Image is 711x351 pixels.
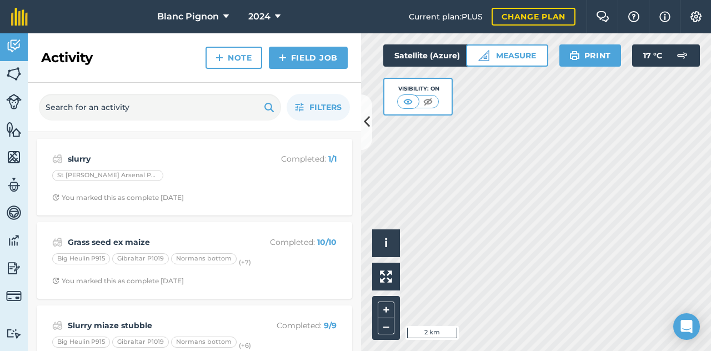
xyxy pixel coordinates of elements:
img: svg+xml;base64,PHN2ZyB4bWxucz0iaHR0cDovL3d3dy53My5vcmcvMjAwMC9zdmciIHdpZHRoPSIxNCIgaGVpZ2h0PSIyNC... [279,51,287,64]
button: Print [559,44,622,67]
img: A question mark icon [627,11,640,22]
img: svg+xml;base64,PHN2ZyB4bWxucz0iaHR0cDovL3d3dy53My5vcmcvMjAwMC9zdmciIHdpZHRoPSI1NiIgaGVpZ2h0PSI2MC... [6,66,22,82]
button: 17 °C [632,44,700,67]
div: Normans bottom [171,337,237,348]
span: Current plan : PLUS [409,11,483,23]
small: (+ 7 ) [239,258,251,266]
button: i [372,229,400,257]
a: Grass seed ex maizeCompleted: 10/10Big Heulin P915Gibraltar P1019Normans bottom(+7)Clock with arr... [43,229,346,292]
img: svg+xml;base64,PD94bWwgdmVyc2lvbj0iMS4wIiBlbmNvZGluZz0idXRmLTgiPz4KPCEtLSBHZW5lcmF0b3I6IEFkb2JlIE... [52,235,63,249]
div: Visibility: On [397,84,439,93]
img: Clock with arrow pointing clockwise [52,194,59,201]
img: svg+xml;base64,PHN2ZyB4bWxucz0iaHR0cDovL3d3dy53My5vcmcvMjAwMC9zdmciIHdpZHRoPSIxNCIgaGVpZ2h0PSIyNC... [216,51,223,64]
button: Measure [466,44,548,67]
div: You marked this as complete [DATE] [52,193,184,202]
strong: slurry [68,153,244,165]
img: svg+xml;base64,PD94bWwgdmVyc2lvbj0iMS4wIiBlbmNvZGluZz0idXRmLTgiPz4KPCEtLSBHZW5lcmF0b3I6IEFkb2JlIE... [6,232,22,249]
input: Search for an activity [39,94,281,121]
img: svg+xml;base64,PD94bWwgdmVyc2lvbj0iMS4wIiBlbmNvZGluZz0idXRmLTgiPz4KPCEtLSBHZW5lcmF0b3I6IEFkb2JlIE... [6,38,22,54]
img: svg+xml;base64,PHN2ZyB4bWxucz0iaHR0cDovL3d3dy53My5vcmcvMjAwMC9zdmciIHdpZHRoPSI1NiIgaGVpZ2h0PSI2MC... [6,149,22,166]
div: St [PERSON_NAME] Arsenal P894 [52,170,163,181]
a: Change plan [492,8,575,26]
img: A cog icon [689,11,703,22]
h2: Activity [41,49,93,67]
span: Filters [309,101,342,113]
img: svg+xml;base64,PHN2ZyB4bWxucz0iaHR0cDovL3d3dy53My5vcmcvMjAwMC9zdmciIHdpZHRoPSI1MCIgaGVpZ2h0PSI0MC... [421,96,435,107]
img: svg+xml;base64,PHN2ZyB4bWxucz0iaHR0cDovL3d3dy53My5vcmcvMjAwMC9zdmciIHdpZHRoPSIxNyIgaGVpZ2h0PSIxNy... [659,10,670,23]
div: Gibraltar P1019 [112,337,169,348]
span: 2024 [248,10,271,23]
img: svg+xml;base64,PD94bWwgdmVyc2lvbj0iMS4wIiBlbmNvZGluZz0idXRmLTgiPz4KPCEtLSBHZW5lcmF0b3I6IEFkb2JlIE... [6,94,22,109]
button: – [378,318,394,334]
div: Big Heulin P915 [52,253,110,264]
img: Clock with arrow pointing clockwise [52,277,59,284]
img: svg+xml;base64,PD94bWwgdmVyc2lvbj0iMS4wIiBlbmNvZGluZz0idXRmLTgiPz4KPCEtLSBHZW5lcmF0b3I6IEFkb2JlIE... [6,260,22,277]
img: svg+xml;base64,PHN2ZyB4bWxucz0iaHR0cDovL3d3dy53My5vcmcvMjAwMC9zdmciIHdpZHRoPSI1NiIgaGVpZ2h0PSI2MC... [6,121,22,138]
a: Field Job [269,47,348,69]
span: i [384,236,388,250]
button: Filters [287,94,350,121]
img: svg+xml;base64,PD94bWwgdmVyc2lvbj0iMS4wIiBlbmNvZGluZz0idXRmLTgiPz4KPCEtLSBHZW5lcmF0b3I6IEFkb2JlIE... [52,319,63,332]
div: Big Heulin P915 [52,337,110,348]
strong: Grass seed ex maize [68,236,244,248]
span: 17 ° C [643,44,662,67]
a: Note [206,47,262,69]
strong: 9 / 9 [324,320,337,330]
img: svg+xml;base64,PD94bWwgdmVyc2lvbj0iMS4wIiBlbmNvZGluZz0idXRmLTgiPz4KPCEtLSBHZW5lcmF0b3I6IEFkb2JlIE... [671,44,693,67]
button: Satellite (Azure) [383,44,490,67]
div: Gibraltar P1019 [112,253,169,264]
img: svg+xml;base64,PD94bWwgdmVyc2lvbj0iMS4wIiBlbmNvZGluZz0idXRmLTgiPz4KPCEtLSBHZW5lcmF0b3I6IEFkb2JlIE... [6,288,22,304]
img: fieldmargin Logo [11,8,28,26]
img: Two speech bubbles overlapping with the left bubble in the forefront [596,11,609,22]
img: svg+xml;base64,PHN2ZyB4bWxucz0iaHR0cDovL3d3dy53My5vcmcvMjAwMC9zdmciIHdpZHRoPSI1MCIgaGVpZ2h0PSI0MC... [401,96,415,107]
p: Completed : [248,153,337,165]
a: slurryCompleted: 1/1St [PERSON_NAME] Arsenal P894Clock with arrow pointing clockwiseYou marked th... [43,146,346,209]
img: Ruler icon [478,50,489,61]
span: Blanc Pignon [157,10,219,23]
strong: 10 / 10 [317,237,337,247]
img: svg+xml;base64,PD94bWwgdmVyc2lvbj0iMS4wIiBlbmNvZGluZz0idXRmLTgiPz4KPCEtLSBHZW5lcmF0b3I6IEFkb2JlIE... [6,177,22,193]
strong: Slurry miaze stubble [68,319,244,332]
strong: 1 / 1 [328,154,337,164]
button: + [378,302,394,318]
p: Completed : [248,236,337,248]
img: svg+xml;base64,PHN2ZyB4bWxucz0iaHR0cDovL3d3dy53My5vcmcvMjAwMC9zdmciIHdpZHRoPSIxOSIgaGVpZ2h0PSIyNC... [264,101,274,114]
img: svg+xml;base64,PD94bWwgdmVyc2lvbj0iMS4wIiBlbmNvZGluZz0idXRmLTgiPz4KPCEtLSBHZW5lcmF0b3I6IEFkb2JlIE... [6,328,22,339]
img: svg+xml;base64,PD94bWwgdmVyc2lvbj0iMS4wIiBlbmNvZGluZz0idXRmLTgiPz4KPCEtLSBHZW5lcmF0b3I6IEFkb2JlIE... [52,152,63,166]
img: svg+xml;base64,PHN2ZyB4bWxucz0iaHR0cDovL3d3dy53My5vcmcvMjAwMC9zdmciIHdpZHRoPSIxOSIgaGVpZ2h0PSIyNC... [569,49,580,62]
img: Four arrows, one pointing top left, one top right, one bottom right and the last bottom left [380,270,392,283]
div: You marked this as complete [DATE] [52,277,184,285]
div: Open Intercom Messenger [673,313,700,340]
div: Normans bottom [171,253,237,264]
img: svg+xml;base64,PD94bWwgdmVyc2lvbj0iMS4wIiBlbmNvZGluZz0idXRmLTgiPz4KPCEtLSBHZW5lcmF0b3I6IEFkb2JlIE... [6,204,22,221]
p: Completed : [248,319,337,332]
small: (+ 6 ) [239,342,251,349]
